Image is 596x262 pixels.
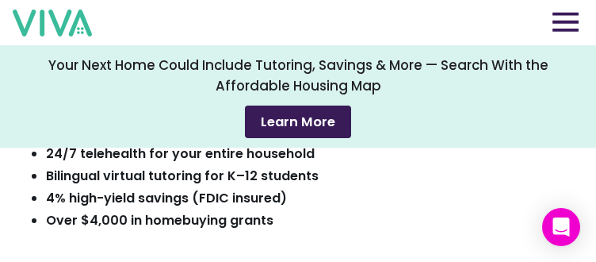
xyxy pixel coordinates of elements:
[552,12,579,32] img: opens navigation menu
[245,106,351,138] button: Learn More
[46,167,319,185] b: Bilingual virtual tutoring for K–12 students
[32,55,564,96] div: Your Next Home Could Include Tutoring, Savings & More — Search With the Affordable Housing Map
[46,144,315,163] b: 24/7 telehealth for your entire household
[542,208,580,246] div: Open Intercom Messenger
[46,211,273,229] b: Over $4,000 in homebuying grants
[46,189,287,207] b: 4% high-yield savings (FDIC insured)
[13,10,92,37] img: viva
